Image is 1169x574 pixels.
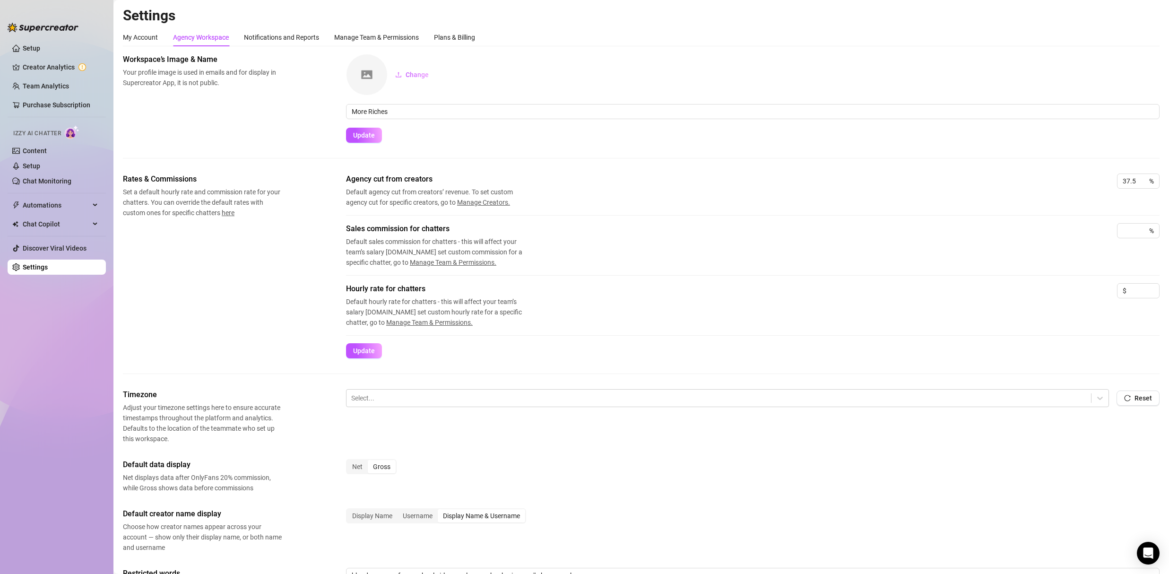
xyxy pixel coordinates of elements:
div: Display Name & Username [438,509,525,522]
span: Rates & Commissions [123,174,282,185]
div: segmented control [346,459,397,474]
a: Content [23,147,47,155]
span: Workspace’s Image & Name [123,54,282,65]
a: Settings [23,263,48,271]
div: Open Intercom Messenger [1137,542,1160,565]
div: Net [347,460,368,473]
span: Update [353,131,375,139]
span: Agency cut from creators [346,174,535,185]
span: Chat Copilot [23,217,90,232]
div: Username [398,509,438,522]
a: Setup [23,162,40,170]
span: Default agency cut from creators’ revenue. To set custom agency cut for specific creators, go to [346,187,535,208]
span: Automations [23,198,90,213]
span: Timezone [123,389,282,400]
span: Change [406,71,429,78]
div: segmented control [346,508,526,523]
div: Gross [368,460,396,473]
span: Choose how creator names appear across your account — show only their display name, or both name ... [123,522,282,553]
a: Chat Monitoring [23,177,71,185]
a: Creator Analytics exclamation-circle [23,60,98,75]
span: Default data display [123,459,282,470]
div: Plans & Billing [434,32,475,43]
img: logo-BBDzfeDw.svg [8,23,78,32]
button: Update [346,128,382,143]
span: Net displays data after OnlyFans 20% commission, while Gross shows data before commissions [123,472,282,493]
button: Change [388,67,436,82]
img: AI Chatter [65,125,79,139]
span: Reset [1134,394,1152,402]
span: reload [1124,395,1131,401]
div: Manage Team & Permissions [334,32,419,43]
img: square-placeholder.png [346,54,387,95]
span: Set a default hourly rate and commission rate for your chatters. You can override the default rat... [123,187,282,218]
a: Team Analytics [23,82,69,90]
button: Reset [1117,391,1160,406]
h2: Settings [123,7,1160,25]
span: Manage Creators. [457,199,510,206]
span: Hourly rate for chatters [346,283,535,295]
a: Purchase Subscription [23,97,98,113]
span: Default creator name display [123,508,282,520]
button: Update [346,343,382,358]
input: Enter name [346,104,1160,119]
span: Your profile image is used in emails and for display in Supercreator App, it is not public. [123,67,282,88]
span: Manage Team & Permissions. [410,259,496,266]
div: Agency Workspace [173,32,229,43]
span: Default hourly rate for chatters - this will affect your team’s salary [DOMAIN_NAME] set custom h... [346,296,535,328]
a: Discover Viral Videos [23,244,87,252]
span: Sales commission for chatters [346,223,535,235]
img: Chat Copilot [12,221,18,227]
span: Manage Team & Permissions. [386,319,473,326]
div: Display Name [347,509,398,522]
span: Default sales commission for chatters - this will affect your team’s salary [DOMAIN_NAME] set cus... [346,236,535,268]
span: Update [353,347,375,355]
a: Setup [23,44,40,52]
span: upload [395,71,402,78]
div: My Account [123,32,158,43]
span: here [222,209,234,217]
span: thunderbolt [12,201,20,209]
span: Izzy AI Chatter [13,129,61,138]
span: Adjust your timezone settings here to ensure accurate timestamps throughout the platform and anal... [123,402,282,444]
div: Notifications and Reports [244,32,319,43]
